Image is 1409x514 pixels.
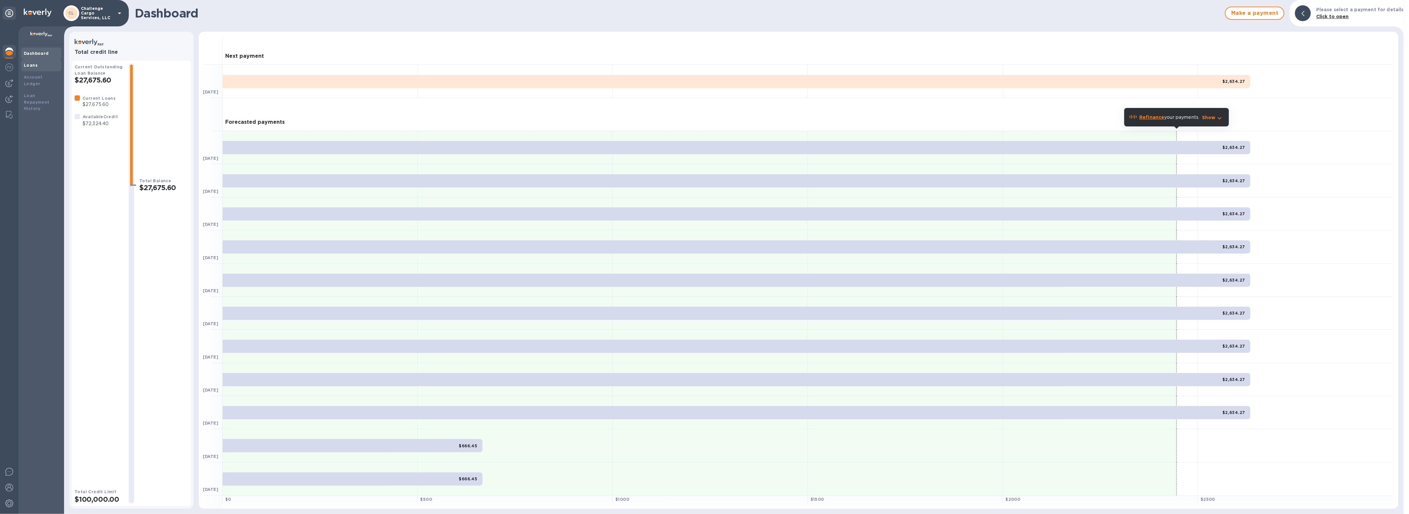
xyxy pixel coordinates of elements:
h2: $100,000.00 [75,495,124,503]
b: $ 0 [225,497,231,502]
b: [DATE] [203,388,218,393]
b: Loans [24,63,38,68]
b: $666.45 [459,476,478,481]
b: CL [68,11,74,16]
h3: Total credit line [75,49,188,55]
b: Please select a payment for details [1316,7,1404,12]
h3: Forecasted payments [225,119,285,125]
b: Current Loans [83,96,116,101]
h3: Next payment [225,53,264,59]
b: [DATE] [203,321,218,326]
p: Show [1202,114,1216,121]
b: $ 1500 [811,497,824,502]
b: $2,634.27 [1222,244,1245,249]
p: $27,675.60 [83,101,116,108]
b: [DATE] [203,288,218,293]
b: Total Credit Limit [75,489,116,494]
b: Loan Repayment History [24,93,50,111]
b: Account Ledger [24,75,43,86]
b: $2,634.27 [1222,278,1245,283]
b: Refinance [1139,115,1164,120]
b: [DATE] [203,189,218,194]
b: $ 500 [420,497,432,502]
b: $2,634.27 [1222,344,1245,349]
b: [DATE] [203,255,218,260]
b: $666.45 [459,443,478,448]
h2: $27,675.60 [139,184,188,192]
b: [DATE] [203,454,218,459]
b: [DATE] [203,222,218,227]
b: $2,634.27 [1222,311,1245,316]
button: Make a payment [1225,7,1284,20]
button: Show [1202,114,1224,121]
b: $2,634.27 [1222,377,1245,382]
b: [DATE] [203,355,218,360]
b: Current Outstanding Loan Balance [75,64,123,76]
h1: Dashboard [135,6,1222,20]
p: your payments. [1139,114,1200,121]
img: Logo [24,9,52,17]
b: [DATE] [203,421,218,426]
b: $ 1000 [615,497,629,502]
b: Available Credit [83,114,118,119]
b: $2,634.27 [1222,79,1245,84]
b: Click to open [1316,14,1349,19]
b: $2,634.27 [1222,145,1245,150]
b: $2,634.27 [1222,410,1245,415]
h2: $27,675.60 [75,76,124,84]
img: Foreign exchange [5,63,13,71]
b: [DATE] [203,156,218,161]
b: $ 2000 [1006,497,1021,502]
b: $ 2500 [1201,497,1215,502]
div: Unpin categories [3,7,16,20]
span: Make a payment [1231,9,1279,17]
b: Dashboard [24,51,49,56]
p: $72,324.40 [83,120,118,127]
b: [DATE] [203,487,218,492]
b: $2,634.27 [1222,211,1245,216]
b: $2,634.27 [1222,178,1245,183]
b: Total Balance [139,178,171,183]
p: Challenge Cargo Services, LLC [81,6,114,20]
b: [DATE] [203,89,218,94]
